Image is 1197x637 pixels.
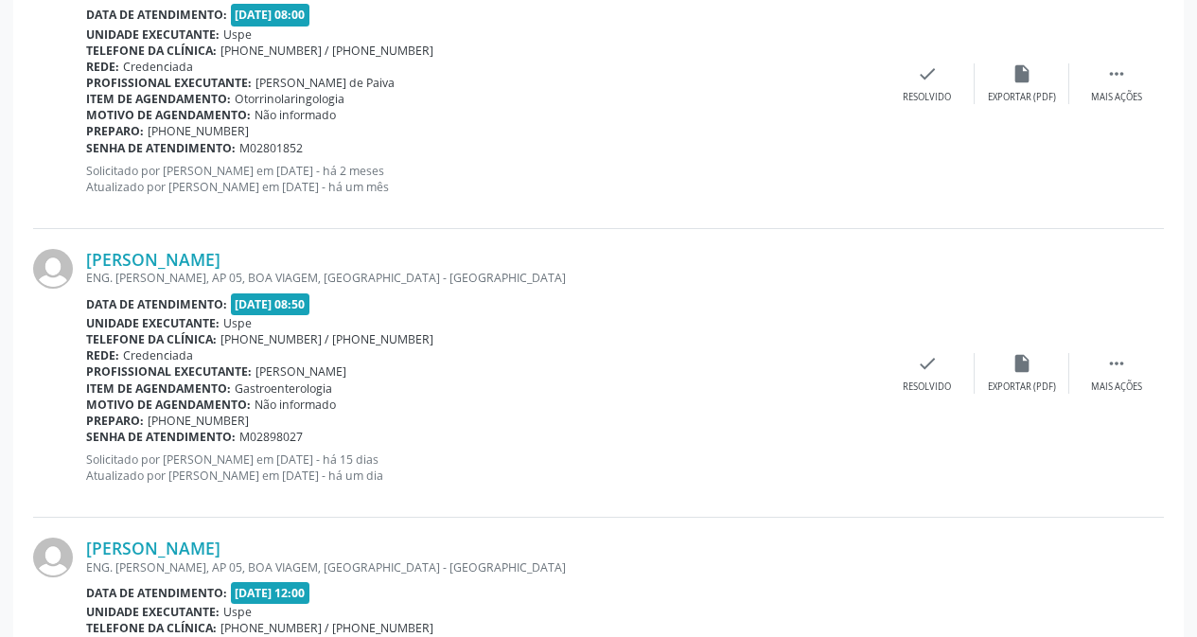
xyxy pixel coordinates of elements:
[917,353,938,374] i: check
[255,363,346,380] span: [PERSON_NAME]
[220,331,433,347] span: [PHONE_NUMBER] / [PHONE_NUMBER]
[223,315,252,331] span: Uspe
[1091,91,1142,104] div: Mais ações
[903,380,951,394] div: Resolvido
[86,363,252,380] b: Profissional executante:
[223,604,252,620] span: Uspe
[86,107,251,123] b: Motivo de agendamento:
[1012,63,1032,84] i: insert_drive_file
[86,347,119,363] b: Rede:
[86,296,227,312] b: Data de atendimento:
[231,582,310,604] span: [DATE] 12:00
[903,91,951,104] div: Resolvido
[148,413,249,429] span: [PHONE_NUMBER]
[86,331,217,347] b: Telefone da clínica:
[86,59,119,75] b: Rede:
[239,140,303,156] span: M02801852
[255,75,395,91] span: [PERSON_NAME] de Paiva
[86,43,217,59] b: Telefone da clínica:
[988,380,1056,394] div: Exportar (PDF)
[86,315,220,331] b: Unidade executante:
[86,140,236,156] b: Senha de atendimento:
[86,163,880,195] p: Solicitado por [PERSON_NAME] em [DATE] - há 2 meses Atualizado por [PERSON_NAME] em [DATE] - há u...
[148,123,249,139] span: [PHONE_NUMBER]
[1091,380,1142,394] div: Mais ações
[220,43,433,59] span: [PHONE_NUMBER] / [PHONE_NUMBER]
[86,413,144,429] b: Preparo:
[86,27,220,43] b: Unidade executante:
[86,620,217,636] b: Telefone da clínica:
[86,397,251,413] b: Motivo de agendamento:
[86,7,227,23] b: Data de atendimento:
[235,91,344,107] span: Otorrinolaringologia
[220,620,433,636] span: [PHONE_NUMBER] / [PHONE_NUMBER]
[33,249,73,289] img: img
[86,451,880,484] p: Solicitado por [PERSON_NAME] em [DATE] - há 15 dias Atualizado por [PERSON_NAME] em [DATE] - há u...
[255,107,336,123] span: Não informado
[1106,63,1127,84] i: 
[1106,353,1127,374] i: 
[86,604,220,620] b: Unidade executante:
[86,91,231,107] b: Item de agendamento:
[223,27,252,43] span: Uspe
[86,429,236,445] b: Senha de atendimento:
[86,380,231,397] b: Item de agendamento:
[86,270,880,286] div: ENG. [PERSON_NAME], AP 05, BOA VIAGEM, [GEOGRAPHIC_DATA] - [GEOGRAPHIC_DATA]
[231,293,310,315] span: [DATE] 08:50
[86,538,220,558] a: [PERSON_NAME]
[86,585,227,601] b: Data de atendimento:
[235,380,332,397] span: Gastroenterologia
[123,59,193,75] span: Credenciada
[239,429,303,445] span: M02898027
[988,91,1056,104] div: Exportar (PDF)
[86,249,220,270] a: [PERSON_NAME]
[917,63,938,84] i: check
[123,347,193,363] span: Credenciada
[255,397,336,413] span: Não informado
[86,123,144,139] b: Preparo:
[231,4,310,26] span: [DATE] 08:00
[86,75,252,91] b: Profissional executante:
[1012,353,1032,374] i: insert_drive_file
[86,559,880,575] div: ENG. [PERSON_NAME], AP 05, BOA VIAGEM, [GEOGRAPHIC_DATA] - [GEOGRAPHIC_DATA]
[33,538,73,577] img: img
